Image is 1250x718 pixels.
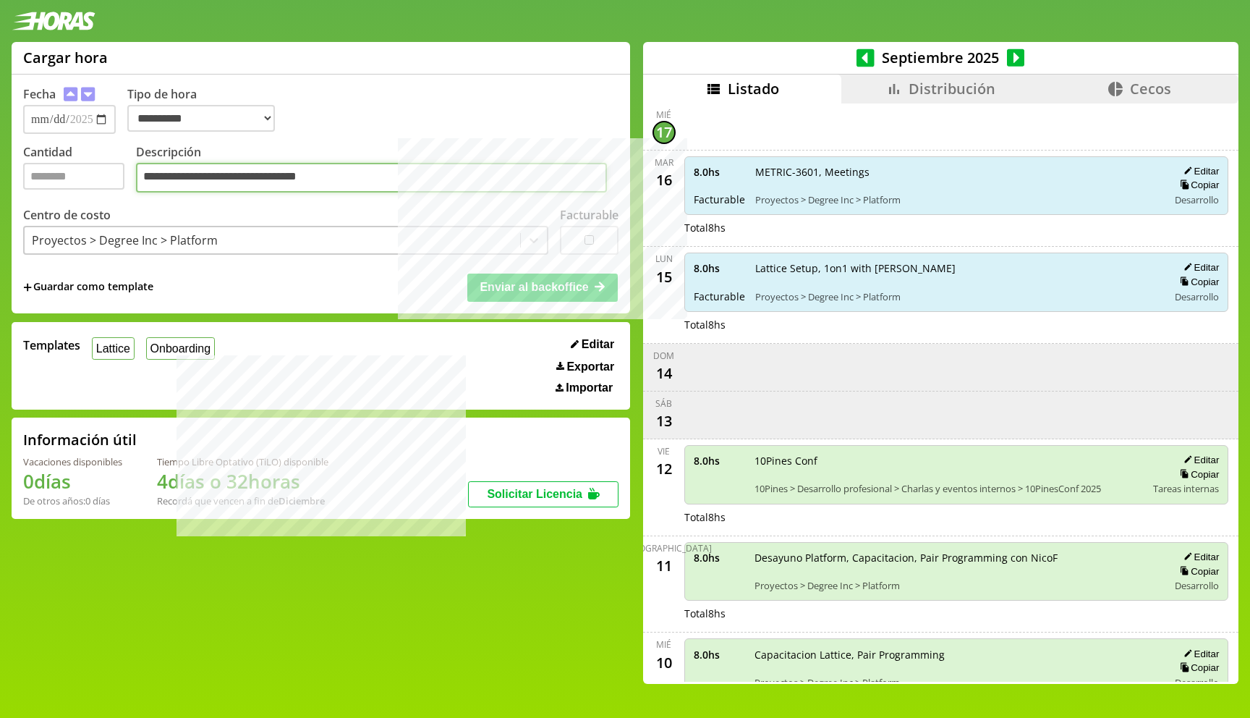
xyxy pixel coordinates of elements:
[652,265,676,288] div: 15
[136,144,618,197] label: Descripción
[32,232,218,248] div: Proyectos > Degree Inc > Platform
[23,86,56,102] label: Fecha
[694,290,745,303] span: Facturable
[23,163,124,190] input: Cantidad
[652,362,676,385] div: 14
[694,193,745,206] span: Facturable
[487,488,582,500] span: Solicitar Licencia
[755,290,1159,303] span: Proyectos > Degree Inc > Platform
[694,551,744,565] span: 8.0 hs
[684,607,1229,620] div: Total 8 hs
[127,105,275,132] select: Tipo de hora
[23,468,122,494] h1: 0 días
[643,104,1238,682] div: scrollable content
[92,337,135,360] button: Lattice
[1175,579,1219,592] span: Desarrollo
[655,397,672,410] div: sáb
[652,410,676,433] div: 13
[1175,193,1219,206] span: Desarrollo
[23,279,153,295] span: +Guardar como template
[552,360,618,374] button: Exportar
[1175,179,1219,191] button: Copiar
[694,261,745,275] span: 8.0 hs
[1179,648,1219,660] button: Editar
[656,109,671,121] div: mié
[566,337,618,352] button: Editar
[755,193,1159,206] span: Proyectos > Degree Inc > Platform
[754,482,1144,495] span: 10Pines > Desarrollo profesional > Charlas y eventos internos > 10PinesConf 2025
[1179,454,1219,466] button: Editar
[566,360,614,373] span: Exportar
[23,279,32,295] span: +
[1175,276,1219,288] button: Copiar
[157,494,328,507] div: Recordá que vencen a fin de
[694,648,744,662] span: 8.0 hs
[684,318,1229,331] div: Total 8 hs
[157,468,328,494] h1: 4 días o 32 horas
[652,554,676,578] div: 11
[1130,79,1171,98] span: Cecos
[875,48,1007,67] span: Septiembre 2025
[1175,676,1219,689] span: Desarrollo
[157,455,328,468] div: Tiempo Libre Optativo (TiLO) disponible
[909,79,995,98] span: Distribución
[12,12,95,30] img: logotipo
[754,551,1159,565] span: Desayuno Platform, Capacitacion, Pair Programming con NicoF
[480,281,588,293] span: Enviar al backoffice
[560,207,618,223] label: Facturable
[136,163,607,193] textarea: Descripción
[23,337,80,353] span: Templates
[684,221,1229,235] div: Total 8 hs
[1175,468,1219,481] button: Copiar
[655,156,673,169] div: mar
[1179,165,1219,177] button: Editar
[652,651,676,674] div: 10
[23,494,122,507] div: De otros años: 0 días
[1179,261,1219,274] button: Editar
[146,337,215,360] button: Onboarding
[616,542,712,554] div: [DEMOGRAPHIC_DATA]
[467,274,618,301] button: Enviar al backoffice
[694,165,745,179] span: 8.0 hs
[1175,565,1219,578] button: Copiar
[23,144,136,197] label: Cantidad
[1179,551,1219,563] button: Editar
[23,455,122,468] div: Vacaciones disponibles
[566,381,613,394] span: Importar
[582,338,614,351] span: Editar
[652,121,676,144] div: 17
[127,86,286,134] label: Tipo de hora
[755,165,1159,179] span: METRIC-3601, Meetings
[23,48,108,67] h1: Cargar hora
[754,676,1159,689] span: Proyectos > Degree Inc > Platform
[23,207,111,223] label: Centro de costo
[468,481,618,507] button: Solicitar Licencia
[754,648,1159,662] span: Capacitacion Lattice, Pair Programming
[1175,290,1219,303] span: Desarrollo
[755,261,1159,275] span: Lattice Setup, 1on1 with [PERSON_NAME]
[728,79,779,98] span: Listado
[754,579,1159,592] span: Proyectos > Degree Inc > Platform
[1153,482,1219,495] span: Tareas internas
[655,253,673,265] div: lun
[1175,662,1219,674] button: Copiar
[279,494,325,507] b: Diciembre
[754,454,1144,468] span: 10Pines Conf
[694,454,744,468] span: 8.0 hs
[656,638,671,651] div: mié
[658,445,670,457] div: vie
[23,430,137,449] h2: Información útil
[652,457,676,481] div: 12
[652,169,676,192] div: 16
[684,510,1229,524] div: Total 8 hs
[653,350,674,362] div: dom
